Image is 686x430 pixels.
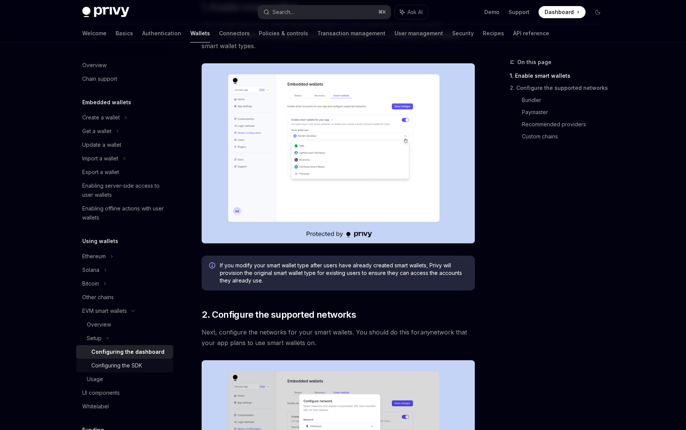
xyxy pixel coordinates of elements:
a: Paymaster [522,106,610,118]
span: Ask AI [407,8,423,16]
a: Bundler [522,94,610,106]
div: Chain support [82,74,117,83]
div: Other chains [82,293,114,302]
a: 1. Enable smart wallets [510,70,610,82]
div: Update a wallet [82,140,121,149]
a: Overview [76,58,173,72]
div: EVM smart wallets [82,306,127,315]
div: UI components [82,388,120,397]
a: UI components [76,386,173,400]
a: API reference [513,24,549,42]
span: ⌘ K [378,9,386,15]
a: Dashboard [539,6,586,18]
span: 2. Configure the supported networks [202,309,356,321]
a: Policies & controls [259,24,308,42]
div: Export a wallet [82,168,119,177]
div: Search... [273,8,294,17]
span: On this page [517,58,551,67]
div: Overview [87,320,111,329]
a: Connectors [219,24,250,42]
a: Chain support [76,72,173,86]
span: Dashboard [545,8,574,16]
a: Custom chains [522,130,610,143]
img: dark logo [82,7,129,17]
a: User management [395,24,443,42]
div: Overview [82,61,107,70]
div: Enabling offline actions with user wallets [82,204,169,222]
img: Sample enable smart wallets [202,63,475,243]
a: Transaction management [317,24,385,42]
div: Whitelabel [82,402,109,411]
a: Configuring the dashboard [76,345,173,359]
button: Ask AI [395,5,428,19]
button: Toggle dark mode [592,6,604,18]
a: Other chains [76,290,173,304]
a: Overview [76,318,173,331]
a: Wallets [190,24,210,42]
a: Enabling server-side access to user wallets [76,179,173,202]
em: any [420,328,430,336]
a: Basics [116,24,133,42]
a: Usage [76,372,173,386]
a: Support [509,8,529,16]
div: Bitcoin [82,279,99,288]
div: Get a wallet [82,127,111,136]
div: Usage [87,375,103,384]
div: Import a wallet [82,154,118,163]
a: Demo [484,8,500,16]
a: Update a wallet [76,138,173,152]
span: Next, configure the networks for your smart wallets. You should do this for network that your app... [202,327,475,348]
a: Export a wallet [76,165,173,179]
a: Recipes [483,24,504,42]
a: Recommended providers [522,118,610,130]
a: Welcome [82,24,107,42]
svg: Info [209,262,217,270]
a: Configuring the SDK [76,359,173,372]
h5: Embedded wallets [82,98,131,107]
span: If you modify your smart wallet type after users have already created smart wallets, Privy will p... [220,262,467,284]
a: Enabling offline actions with user wallets [76,202,173,224]
button: Search...⌘K [258,5,391,19]
a: Security [452,24,474,42]
div: Configuring the SDK [91,361,142,370]
div: Solana [82,265,99,275]
a: Whitelabel [76,400,173,413]
div: Setup [87,334,102,343]
div: Configuring the dashboard [91,347,164,356]
div: Enabling server-side access to user wallets [82,181,169,199]
div: Ethereum [82,252,106,261]
h5: Using wallets [82,237,118,246]
a: Authentication [142,24,181,42]
a: 2. Configure the supported networks [510,82,610,94]
div: Create a wallet [82,113,120,122]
